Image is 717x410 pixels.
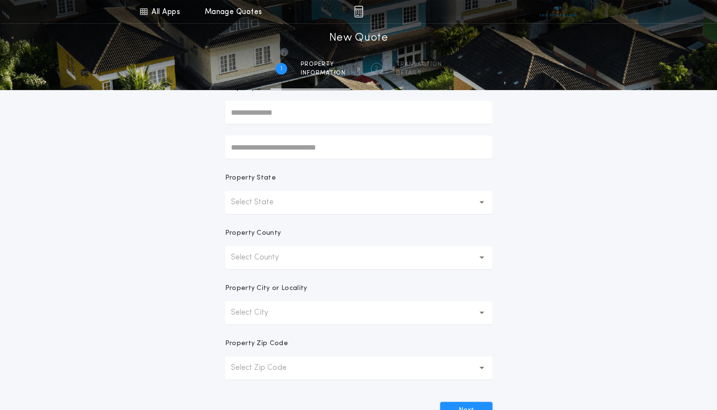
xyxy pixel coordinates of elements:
[225,191,492,214] button: Select State
[225,173,276,183] p: Property State
[354,6,363,17] img: img
[231,362,302,374] p: Select Zip Code
[225,356,492,380] button: Select Zip Code
[301,69,346,77] span: information
[280,65,282,73] h2: 1
[225,284,307,293] p: Property City or Locality
[329,30,388,46] h1: New Quote
[225,246,492,269] button: Select County
[225,339,288,349] p: Property Zip Code
[396,61,442,68] span: Transaction
[231,307,284,319] p: Select City
[396,69,442,77] span: details
[539,7,576,16] img: vs-icon
[225,301,492,324] button: Select City
[225,228,281,238] p: Property County
[231,252,294,263] p: Select County
[231,197,289,208] p: Select State
[375,65,378,73] h2: 2
[301,61,346,68] span: Property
